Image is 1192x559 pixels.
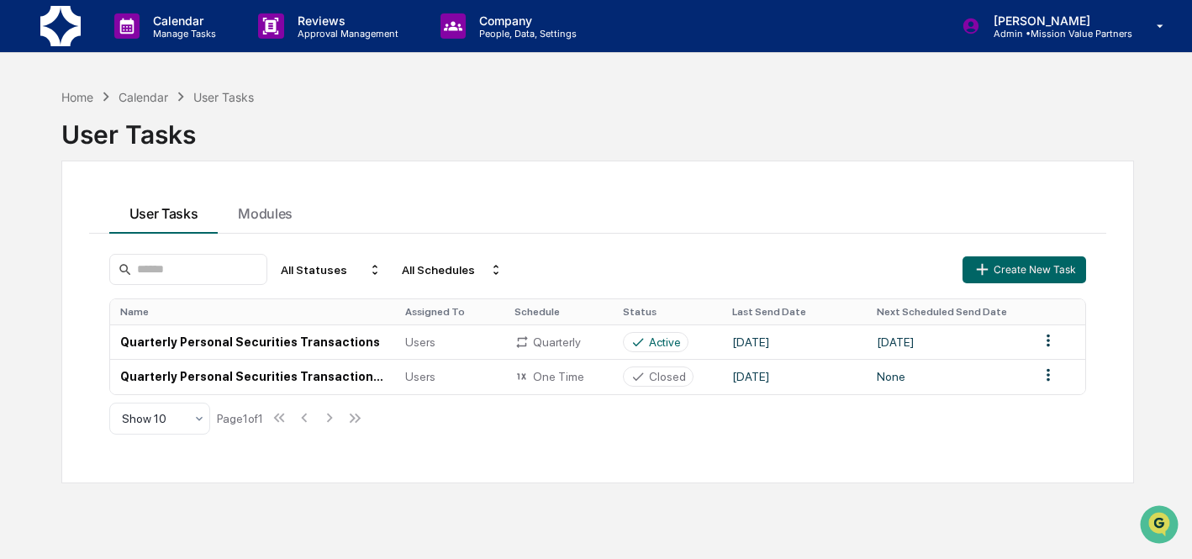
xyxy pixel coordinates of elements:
div: Home [61,90,93,104]
td: None [867,359,1029,393]
div: Start new chat [57,129,276,145]
div: Calendar [119,90,168,104]
img: logo [40,6,81,46]
th: Status [613,299,722,324]
div: 🖐️ [17,214,30,227]
span: Pylon [167,285,203,298]
p: Calendar [140,13,224,28]
p: Reviews [284,13,407,28]
div: One Time [514,369,604,384]
div: 🗄️ [122,214,135,227]
td: Quarterly Personal Securities Transaction Attestation [110,359,395,393]
th: Assigned To [395,299,504,324]
td: [DATE] [722,324,867,359]
button: User Tasks [109,188,219,234]
a: Powered byPylon [119,284,203,298]
span: Data Lookup [34,244,106,261]
div: We're available if you need us! [57,145,213,159]
span: Preclearance [34,212,108,229]
p: Approval Management [284,28,407,40]
img: 1746055101610-c473b297-6a78-478c-a979-82029cc54cd1 [17,129,47,159]
a: 🖐️Preclearance [10,205,115,235]
div: User Tasks [61,106,1134,150]
div: Page 1 of 1 [217,412,263,425]
p: Company [466,13,585,28]
span: Users [405,335,435,349]
div: User Tasks [193,90,254,104]
p: People, Data, Settings [466,28,585,40]
p: Manage Tasks [140,28,224,40]
td: [DATE] [867,324,1029,359]
a: 🔎Data Lookup [10,237,113,267]
a: 🗄️Attestations [115,205,215,235]
button: Start new chat [286,134,306,154]
div: 🔎 [17,245,30,259]
th: Schedule [504,299,614,324]
span: Users [405,370,435,383]
th: Name [110,299,395,324]
td: Quarterly Personal Securities Transactions [110,324,395,359]
p: [PERSON_NAME] [980,13,1132,28]
iframe: Open customer support [1138,504,1184,549]
div: All Statuses [274,256,388,283]
p: Admin • Mission Value Partners [980,28,1132,40]
button: Modules [218,188,313,234]
button: Create New Task [963,256,1085,283]
div: Active [649,335,681,349]
div: Quarterly [514,335,604,350]
th: Next Scheduled Send Date [867,299,1029,324]
td: [DATE] [722,359,867,393]
p: How can we help? [17,35,306,62]
div: Closed [649,370,686,383]
span: Attestations [139,212,208,229]
div: All Schedules [395,256,509,283]
th: Last Send Date [722,299,867,324]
